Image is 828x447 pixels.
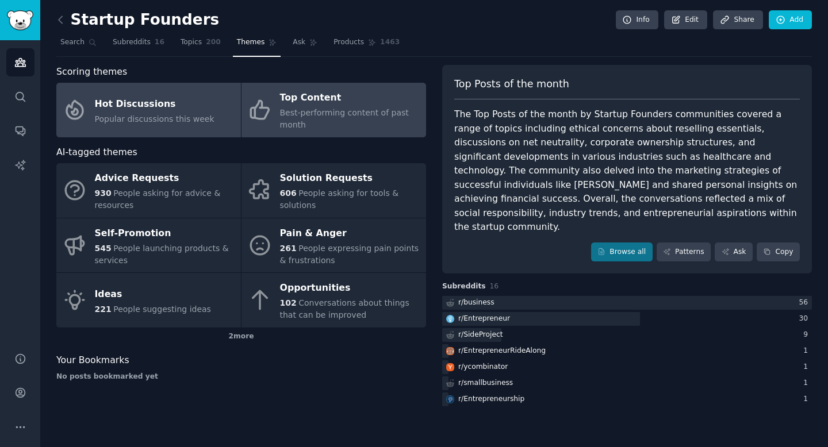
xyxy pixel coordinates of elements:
[664,10,707,30] a: Edit
[95,95,214,113] div: Hot Discussions
[241,273,426,327] a: Opportunities102Conversations about things that can be improved
[289,33,321,57] a: Ask
[177,33,225,57] a: Topics200
[803,330,812,340] div: 9
[280,298,409,319] span: Conversations about things that can be improved
[56,327,426,346] div: 2 more
[206,37,221,48] span: 200
[446,395,454,403] img: Entrepreneurship
[95,188,112,198] span: 930
[95,169,235,188] div: Advice Requests
[490,282,499,290] span: 16
[56,218,241,273] a: Self-Promotion545People launching products & services
[280,169,420,188] div: Solution Requests
[769,10,812,30] a: Add
[280,224,420,242] div: Pain & Anger
[591,242,653,262] a: Browse all
[113,305,211,314] span: People suggesting ideas
[442,376,812,391] a: r/smallbusiness1
[442,282,486,292] span: Subreddits
[280,188,297,198] span: 606
[95,224,235,242] div: Self-Promotion
[657,242,711,262] a: Patterns
[329,33,404,57] a: Products1463
[56,163,241,218] a: Advice Requests930People asking for advice & resources
[442,328,812,342] a: r/SideProject9
[799,314,812,324] div: 30
[333,37,364,48] span: Products
[56,145,137,160] span: AI-tagged themes
[458,298,494,308] div: r/ business
[442,360,812,375] a: ycombinatorr/ycombinator1
[803,346,812,356] div: 1
[56,33,101,57] a: Search
[95,244,112,253] span: 545
[446,315,454,323] img: Entrepreneur
[446,347,454,355] img: EntrepreneurRideAlong
[280,298,297,307] span: 102
[241,163,426,218] a: Solution Requests606People asking for tools & solutions
[56,83,241,137] a: Hot DiscussionsPopular discussions this week
[155,37,164,48] span: 16
[7,10,33,30] img: GummySearch logo
[458,378,513,388] div: r/ smallbusiness
[799,298,812,308] div: 56
[454,77,569,91] span: Top Posts of the month
[56,372,426,382] div: No posts bookmarked yet
[442,296,812,310] a: r/business56
[56,353,129,368] span: Your Bookmarks
[280,244,419,265] span: People expressing pain points & frustrations
[616,10,658,30] a: Info
[442,392,812,407] a: Entrepreneurshipr/Entrepreneurship1
[56,273,241,327] a: Ideas221People suggesting ideas
[113,37,151,48] span: Subreddits
[95,114,214,124] span: Popular discussions this week
[95,305,112,314] span: 221
[56,65,127,79] span: Scoring themes
[458,330,503,340] div: r/ SideProject
[757,242,800,262] button: Copy
[458,346,546,356] div: r/ EntrepreneurRideAlong
[442,344,812,359] a: EntrepreneurRideAlongr/EntrepreneurRideAlong1
[241,218,426,273] a: Pain & Anger261People expressing pain points & frustrations
[60,37,85,48] span: Search
[233,33,281,57] a: Themes
[713,10,762,30] a: Share
[95,285,211,303] div: Ideas
[280,188,399,210] span: People asking for tools & solutions
[109,33,168,57] a: Subreddits16
[458,394,524,404] div: r/ Entrepreneurship
[458,314,510,324] div: r/ Entrepreneur
[280,244,297,253] span: 261
[446,363,454,371] img: ycombinator
[95,244,229,265] span: People launching products & services
[95,188,221,210] span: People asking for advice & resources
[380,37,400,48] span: 1463
[241,83,426,137] a: Top ContentBest-performing content of past month
[803,394,812,404] div: 1
[56,11,219,29] h2: Startup Founders
[803,378,812,388] div: 1
[237,37,265,48] span: Themes
[454,107,800,234] div: The Top Posts of the month by Startup Founders communities covered a range of topics including et...
[715,242,753,262] a: Ask
[280,108,409,129] span: Best-performing content of past month
[280,279,420,298] div: Opportunities
[181,37,202,48] span: Topics
[442,312,812,326] a: Entrepreneurr/Entrepreneur30
[280,89,420,107] div: Top Content
[458,362,508,372] div: r/ ycombinator
[293,37,305,48] span: Ask
[803,362,812,372] div: 1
